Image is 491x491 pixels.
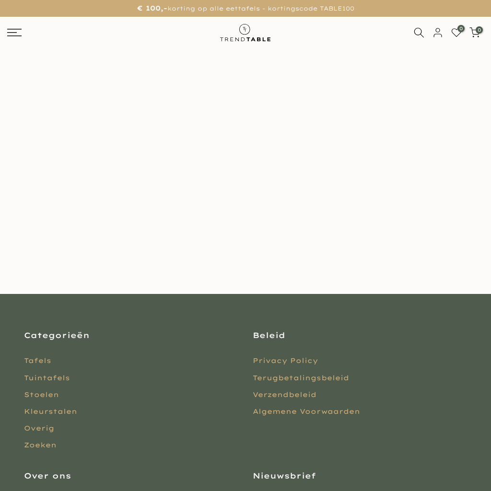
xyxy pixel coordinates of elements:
a: 0 [451,27,462,38]
a: Overig [24,424,54,433]
a: Zoeken [24,441,57,449]
a: 0 [469,27,480,38]
a: Tuintafels [24,374,70,382]
a: Kleurstalen [24,407,77,416]
h3: Categorieën [24,330,238,340]
p: korting op alle eettafels - kortingscode TABLE100 [12,2,479,14]
h3: Nieuwsbrief [253,470,467,481]
a: Verzendbeleid [253,390,316,399]
a: Privacy Policy [253,356,318,365]
span: 0 [476,26,483,34]
span: 0 [457,25,465,32]
a: Stoelen [24,390,59,399]
a: Terugbetalingsbeleid [253,374,349,382]
a: Tafels [24,356,51,365]
a: Algemene Voorwaarden [253,407,360,416]
iframe: toggle-frame [1,442,49,490]
h3: Beleid [253,330,467,340]
h3: Over ons [24,470,238,481]
strong: € 100,- [137,4,167,12]
img: trend-table [215,17,275,48]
